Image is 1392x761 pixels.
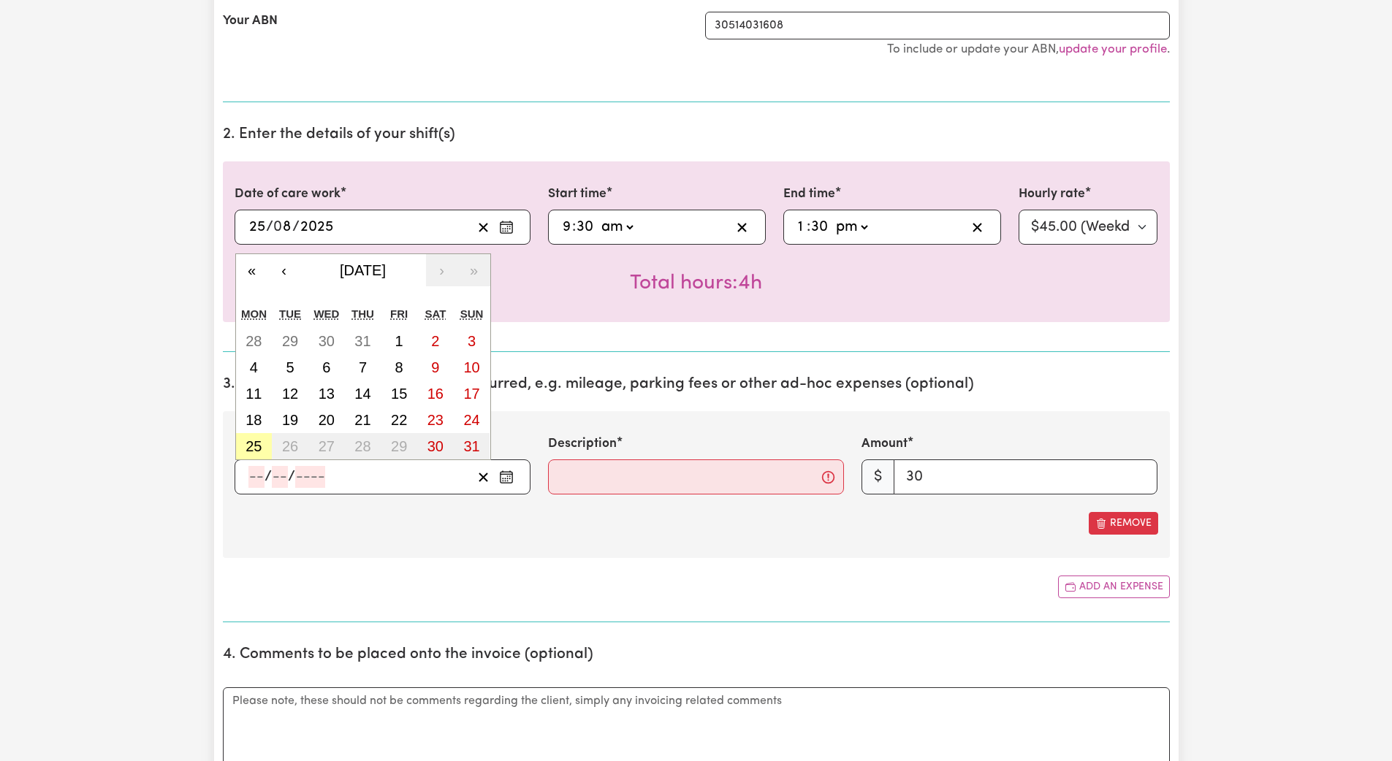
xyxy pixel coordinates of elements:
button: 18 August 2025 [236,407,273,433]
button: » [458,254,490,286]
button: 8 August 2025 [381,354,417,380]
abbr: Tuesday [279,307,301,320]
abbr: 10 August 2025 [463,359,479,375]
abbr: 29 August 2025 [391,438,407,454]
span: / [288,469,295,485]
abbr: 17 August 2025 [463,386,479,402]
span: Total hours worked: 4 hours [630,273,762,294]
abbr: 16 August 2025 [427,386,444,402]
abbr: Wednesday [313,307,339,320]
abbr: 8 August 2025 [395,359,403,375]
button: 31 July 2025 [345,328,381,354]
button: 5 August 2025 [272,354,308,380]
span: [DATE] [340,262,386,278]
h2: 4. Comments to be placed onto the invoice (optional) [223,646,1170,664]
abbr: 25 August 2025 [246,438,262,454]
button: 29 July 2025 [272,328,308,354]
label: Description [548,435,617,454]
button: [DATE] [300,254,426,286]
abbr: 30 August 2025 [427,438,444,454]
input: -- [562,216,572,238]
abbr: 3 August 2025 [468,333,476,349]
button: 28 August 2025 [345,433,381,459]
abbr: 19 August 2025 [282,412,298,428]
abbr: 20 August 2025 [319,412,335,428]
label: Start time [548,185,606,204]
input: ---- [300,216,334,238]
button: › [426,254,458,286]
button: 30 July 2025 [308,328,345,354]
abbr: 18 August 2025 [246,412,262,428]
small: To include or update your ABN, . [887,43,1170,56]
abbr: 22 August 2025 [391,412,407,428]
abbr: 28 July 2025 [246,333,262,349]
span: $ [862,459,894,494]
input: -- [797,216,807,238]
abbr: 30 July 2025 [319,333,335,349]
abbr: 24 August 2025 [463,412,479,428]
button: 3 August 2025 [454,328,490,354]
abbr: 2 August 2025 [431,333,439,349]
abbr: 9 August 2025 [431,359,439,375]
button: 21 August 2025 [345,407,381,433]
button: 31 August 2025 [454,433,490,459]
label: Amount [862,435,908,454]
button: 16 August 2025 [417,380,454,407]
label: Date [235,435,264,454]
button: « [236,254,268,286]
button: Remove this expense [1089,512,1158,535]
button: Enter the date of expense [495,466,518,488]
button: 20 August 2025 [308,407,345,433]
button: 13 August 2025 [308,380,345,407]
abbr: 31 August 2025 [463,438,479,454]
label: End time [783,185,835,204]
button: 7 August 2025 [345,354,381,380]
button: 30 August 2025 [417,433,454,459]
input: ---- [295,466,325,488]
label: Date of care work [235,185,341,204]
button: 17 August 2025 [454,380,490,407]
button: Add another expense [1058,575,1170,598]
input: -- [274,216,292,238]
button: 2 August 2025 [417,328,454,354]
span: / [292,219,300,235]
abbr: 11 August 2025 [246,386,262,402]
button: 1 August 2025 [381,328,417,354]
button: 25 August 2025 [236,433,273,459]
abbr: 12 August 2025 [282,386,298,402]
abbr: 7 August 2025 [359,359,367,375]
abbr: 14 August 2025 [354,386,370,402]
abbr: Thursday [351,307,374,320]
button: 11 August 2025 [236,380,273,407]
abbr: 26 August 2025 [282,438,298,454]
button: Clear date [472,216,495,238]
abbr: Sunday [460,307,484,320]
abbr: 6 August 2025 [322,359,330,375]
button: 15 August 2025 [381,380,417,407]
button: Enter the date of care work [495,216,518,238]
button: ‹ [268,254,300,286]
abbr: 29 July 2025 [282,333,298,349]
abbr: Friday [390,307,408,320]
abbr: 13 August 2025 [319,386,335,402]
input: -- [272,466,288,488]
span: : [572,219,576,235]
button: 29 August 2025 [381,433,417,459]
abbr: Saturday [425,307,446,320]
button: 6 August 2025 [308,354,345,380]
button: 24 August 2025 [454,407,490,433]
button: 28 July 2025 [236,328,273,354]
input: -- [576,216,594,238]
label: Your ABN [223,12,278,31]
abbr: Monday [241,307,267,320]
button: 23 August 2025 [417,407,454,433]
span: : [807,219,810,235]
button: 19 August 2025 [272,407,308,433]
button: 22 August 2025 [381,407,417,433]
button: 9 August 2025 [417,354,454,380]
a: update your profile [1059,43,1167,56]
button: 12 August 2025 [272,380,308,407]
button: 10 August 2025 [454,354,490,380]
button: 14 August 2025 [345,380,381,407]
abbr: 5 August 2025 [286,359,294,375]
